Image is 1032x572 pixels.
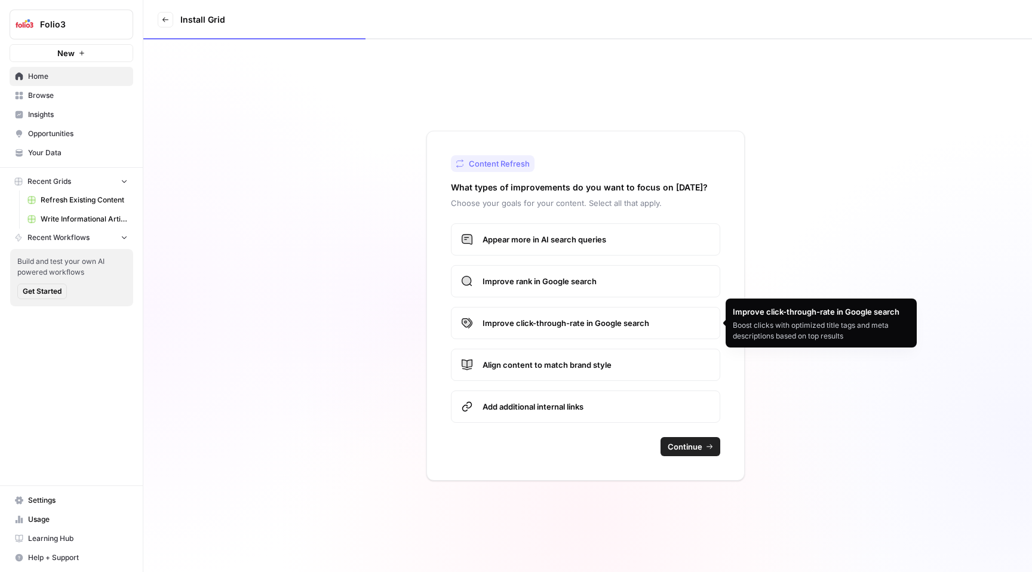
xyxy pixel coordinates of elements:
[40,19,112,30] span: Folio3
[28,71,128,82] span: Home
[661,437,720,456] button: Continue
[10,124,133,143] a: Opportunities
[27,232,90,243] span: Recent Workflows
[10,491,133,510] a: Settings
[451,182,708,193] h2: What types of improvements do you want to focus on [DATE]?
[10,548,133,567] button: Help + Support
[41,195,128,205] span: Refresh Existing Content
[483,275,710,287] span: Improve rank in Google search
[10,105,133,124] a: Insights
[28,552,128,563] span: Help + Support
[28,533,128,544] span: Learning Hub
[22,190,133,210] a: Refresh Existing Content
[28,109,128,120] span: Insights
[27,176,71,187] span: Recent Grids
[483,317,710,329] span: Improve click-through-rate in Google search
[10,10,133,39] button: Workspace: Folio3
[28,495,128,506] span: Settings
[469,158,530,170] span: Content Refresh
[10,529,133,548] a: Learning Hub
[17,256,126,278] span: Build and test your own AI powered workflows
[451,197,720,209] p: Choose your goals for your content. Select all that apply.
[483,359,710,371] span: Align content to match brand style
[28,128,128,139] span: Opportunities
[483,233,710,245] span: Appear more in AI search queries
[10,67,133,86] a: Home
[28,147,128,158] span: Your Data
[10,86,133,105] a: Browse
[10,143,133,162] a: Your Data
[10,44,133,62] button: New
[22,210,133,229] a: Write Informational Article
[10,229,133,247] button: Recent Workflows
[28,90,128,101] span: Browse
[10,173,133,190] button: Recent Grids
[57,47,75,59] span: New
[41,214,128,225] span: Write Informational Article
[180,14,225,26] h3: Install Grid
[14,14,35,35] img: Folio3 Logo
[483,401,710,413] span: Add additional internal links
[23,286,62,297] span: Get Started
[17,284,67,299] button: Get Started
[28,514,128,525] span: Usage
[668,441,702,453] span: Continue
[10,510,133,529] a: Usage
